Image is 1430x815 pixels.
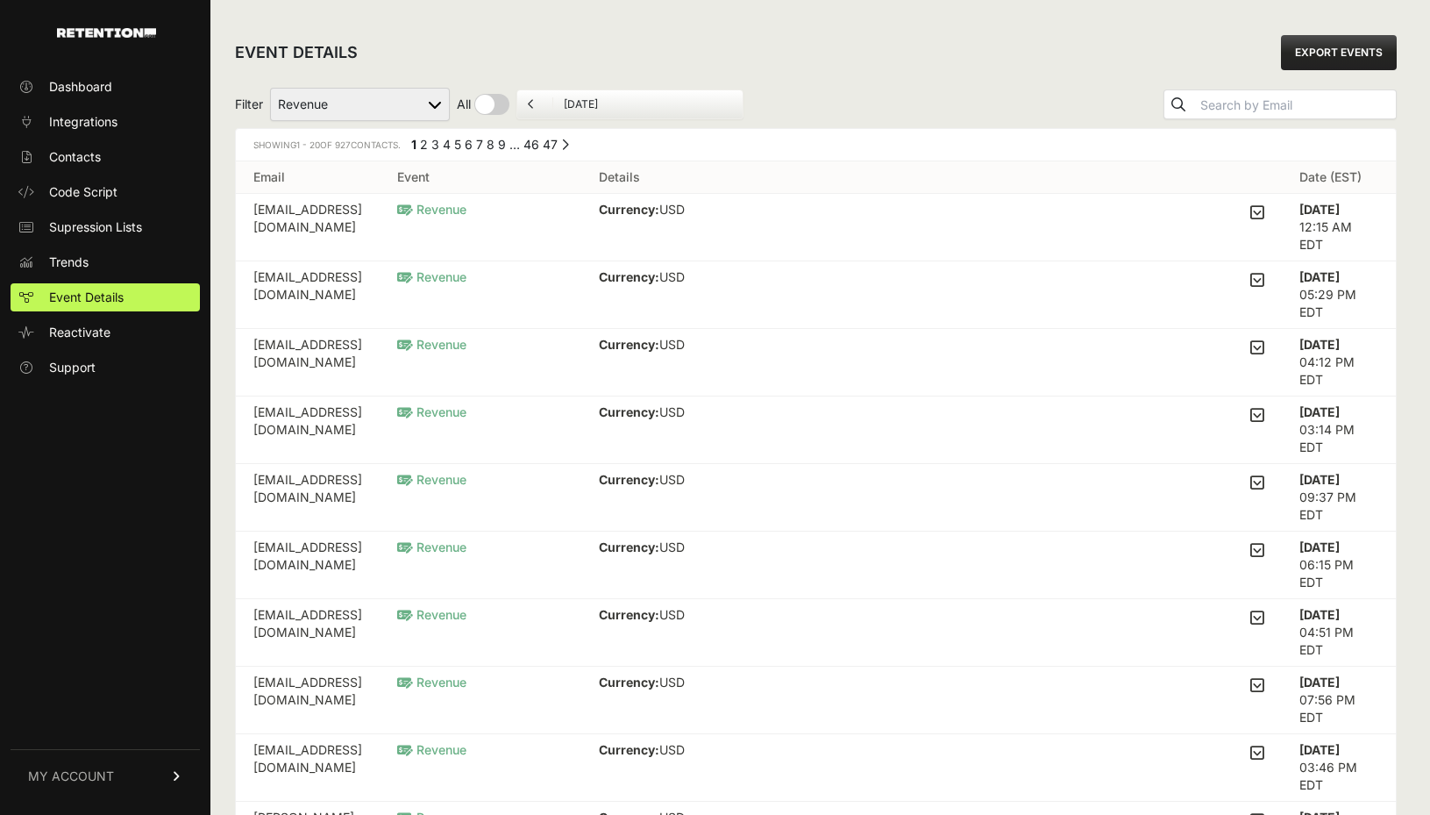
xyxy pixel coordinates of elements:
strong: [DATE] [1299,742,1340,757]
td: [EMAIL_ADDRESS][DOMAIN_NAME] [236,532,380,599]
p: USD [599,741,749,759]
strong: Currency: [599,472,659,487]
strong: [DATE] [1299,472,1340,487]
span: 927 [335,139,351,150]
a: Page 8 [487,137,494,152]
span: Trends [49,254,89,271]
a: Integrations [11,108,200,136]
a: Page 4 [443,137,451,152]
a: Trends [11,248,200,276]
p: USD [599,471,750,489]
td: [EMAIL_ADDRESS][DOMAIN_NAME] [236,329,380,397]
td: 07:56 PM EDT [1282,667,1396,734]
h2: EVENT DETAILS [235,40,358,65]
strong: Currency: [599,269,659,284]
strong: Currency: [599,337,659,352]
p: USD [599,539,747,556]
strong: [DATE] [1299,607,1340,622]
a: Page 9 [498,137,506,152]
span: … [509,137,520,152]
a: MY ACCOUNT [11,749,200,803]
strong: Currency: [599,404,659,419]
strong: Currency: [599,607,659,622]
strong: Currency: [599,675,659,690]
span: Dashboard [49,78,112,96]
strong: [DATE] [1299,202,1340,217]
span: Code Script [49,183,117,201]
td: 06:15 PM EDT [1282,532,1396,599]
span: Contacts [49,148,101,166]
img: Retention.com [57,28,156,38]
td: 03:46 PM EDT [1282,734,1396,802]
a: Supression Lists [11,213,200,241]
span: Revenue [397,337,466,352]
span: Supression Lists [49,218,142,236]
a: Page 5 [454,137,461,152]
p: USD [599,674,751,691]
a: Dashboard [11,73,200,101]
a: Page 7 [476,137,483,152]
span: MY ACCOUNT [28,768,114,785]
td: 04:12 PM EDT [1282,329,1396,397]
td: 09:37 PM EDT [1282,464,1396,532]
span: Revenue [397,742,466,757]
span: Support [49,359,96,376]
a: Event Details [11,283,200,311]
th: Details [581,161,1282,194]
td: [EMAIL_ADDRESS][DOMAIN_NAME] [236,599,380,667]
span: Integrations [49,113,117,131]
strong: [DATE] [1299,540,1340,554]
a: Page 46 [523,137,539,152]
th: Date (EST) [1282,161,1396,194]
span: Event Details [49,289,124,306]
td: [EMAIL_ADDRESS][DOMAIN_NAME] [236,261,380,329]
span: Revenue [397,472,466,487]
input: Search by Email [1197,93,1396,118]
td: [EMAIL_ADDRESS][DOMAIN_NAME] [236,194,380,261]
span: Revenue [397,202,466,217]
td: [EMAIL_ADDRESS][DOMAIN_NAME] [236,667,380,734]
strong: [DATE] [1299,337,1340,352]
a: EXPORT EVENTS [1281,35,1397,70]
strong: [DATE] [1299,269,1340,284]
span: Revenue [397,269,466,284]
em: Page 1 [411,137,416,152]
a: Page 47 [543,137,558,152]
td: [EMAIL_ADDRESS][DOMAIN_NAME] [236,734,380,802]
strong: [DATE] [1299,675,1340,690]
a: Page 3 [431,137,439,152]
a: Page 6 [465,137,473,152]
strong: Currency: [599,202,659,217]
span: Revenue [397,607,466,622]
span: Filter [235,96,263,113]
strong: Currency: [599,540,659,554]
span: 1 - 20 [296,139,320,150]
div: Showing of [253,136,401,154]
td: 05:29 PM EDT [1282,261,1396,329]
a: Support [11,354,200,382]
strong: Currency: [599,742,659,757]
span: Contacts. [332,139,401,150]
th: Event [380,161,581,194]
td: [EMAIL_ADDRESS][DOMAIN_NAME] [236,397,380,464]
th: Email [236,161,380,194]
td: 04:51 PM EDT [1282,599,1396,667]
span: Revenue [397,675,466,690]
span: Revenue [397,404,466,419]
a: Reactivate [11,318,200,347]
td: 03:14 PM EDT [1282,397,1396,464]
p: USD [599,336,749,354]
td: [EMAIL_ADDRESS][DOMAIN_NAME] [236,464,380,532]
a: Contacts [11,143,200,171]
select: Filter [270,88,450,121]
p: USD [599,201,746,218]
div: Pagination [408,136,569,158]
span: Reactivate [49,324,110,341]
p: USD [599,404,749,421]
a: Code Script [11,178,200,206]
span: Revenue [397,540,466,554]
a: Page 2 [420,137,428,152]
strong: [DATE] [1299,404,1340,419]
p: USD [599,606,750,624]
td: 12:15 AM EDT [1282,194,1396,261]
